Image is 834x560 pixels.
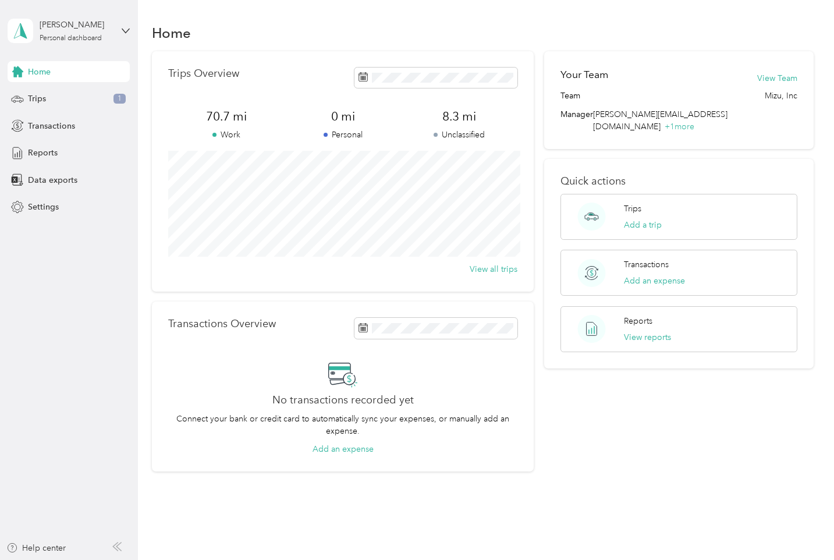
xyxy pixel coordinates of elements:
[624,331,671,343] button: View reports
[624,203,641,215] p: Trips
[624,219,662,231] button: Add a trip
[401,108,517,125] span: 8.3 mi
[28,174,77,186] span: Data exports
[401,129,517,141] p: Unclassified
[113,94,126,104] span: 1
[168,108,285,125] span: 70.7 mi
[285,108,401,125] span: 0 mi
[665,122,694,132] span: + 1 more
[272,394,414,406] h2: No transactions recorded yet
[285,129,401,141] p: Personal
[624,315,652,327] p: Reports
[168,413,517,437] p: Connect your bank or credit card to automatically sync your expenses, or manually add an expense.
[40,19,112,31] div: [PERSON_NAME]
[560,175,798,187] p: Quick actions
[313,443,374,455] button: Add an expense
[168,318,276,330] p: Transactions Overview
[28,66,51,78] span: Home
[624,258,669,271] p: Transactions
[28,93,46,105] span: Trips
[28,147,58,159] span: Reports
[470,263,517,275] button: View all trips
[769,495,834,560] iframe: Everlance-gr Chat Button Frame
[28,201,59,213] span: Settings
[560,108,593,133] span: Manager
[168,68,239,80] p: Trips Overview
[624,275,685,287] button: Add an expense
[40,35,102,42] div: Personal dashboard
[168,129,285,141] p: Work
[560,90,580,102] span: Team
[765,90,797,102] span: Mizu, Inc
[560,68,608,82] h2: Your Team
[28,120,75,132] span: Transactions
[6,542,66,554] button: Help center
[757,72,797,84] button: View Team
[152,27,191,39] h1: Home
[593,109,727,132] span: [PERSON_NAME][EMAIL_ADDRESS][DOMAIN_NAME]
